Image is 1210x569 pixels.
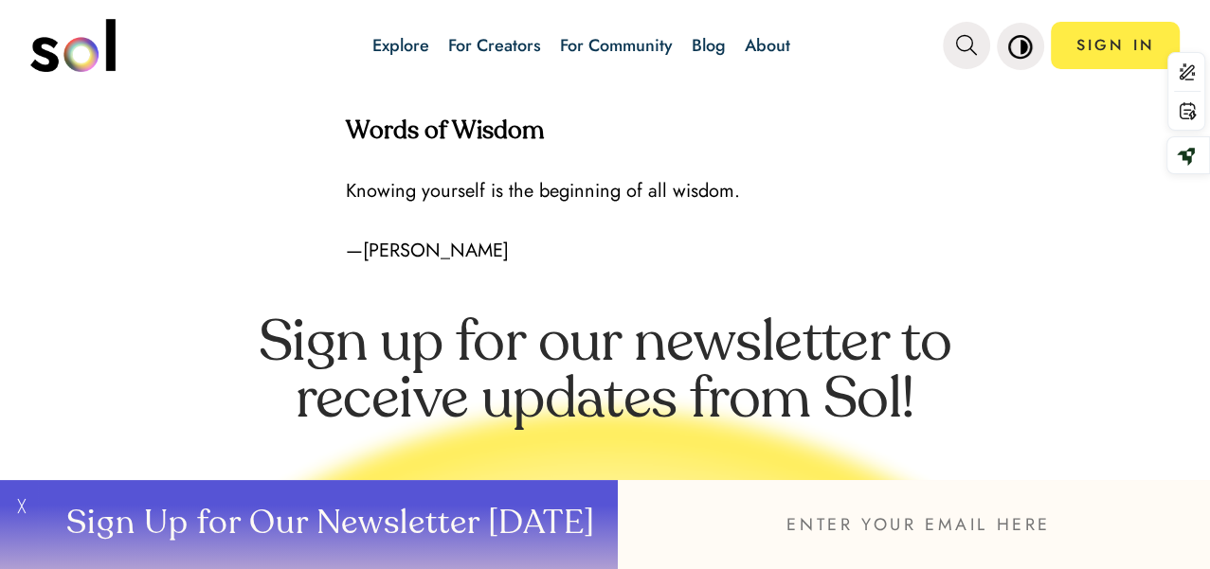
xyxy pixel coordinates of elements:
a: Explore [372,33,429,58]
a: Blog [692,33,726,58]
a: For Community [560,33,673,58]
a: About [745,33,790,58]
p: Sign up for our newsletter to receive updates from Sol! [226,316,984,496]
img: logo [30,19,116,72]
strong: Words of Wisdom [346,119,544,144]
span: —[PERSON_NAME] [346,237,509,264]
a: For Creators [448,33,541,58]
span: Knowing yourself is the beginning of all wisdom. [346,177,740,204]
a: SIGN IN [1051,22,1180,69]
button: Sign Up for Our Newsletter [DATE] [38,480,619,569]
input: ENTER YOUR EMAIL HERE [618,480,1210,569]
nav: main navigation [30,12,1180,79]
